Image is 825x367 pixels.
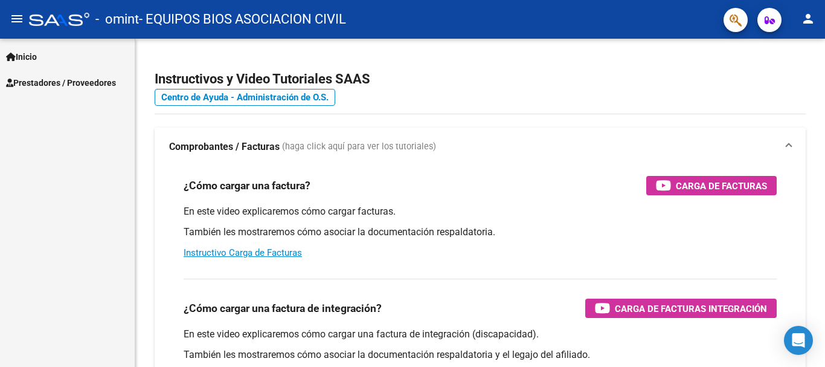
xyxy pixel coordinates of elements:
span: Inicio [6,50,37,63]
button: Carga de Facturas Integración [585,299,777,318]
h2: Instructivos y Video Tutoriales SAAS [155,68,806,91]
span: Carga de Facturas [676,178,767,193]
h3: ¿Cómo cargar una factura de integración? [184,300,382,317]
span: Prestadores / Proveedores [6,76,116,89]
mat-icon: menu [10,11,24,26]
a: Instructivo Carga de Facturas [184,247,302,258]
button: Carga de Facturas [646,176,777,195]
mat-expansion-panel-header: Comprobantes / Facturas (haga click aquí para ver los tutoriales) [155,128,806,166]
a: Centro de Ayuda - Administración de O.S. [155,89,335,106]
strong: Comprobantes / Facturas [169,140,280,154]
span: - EQUIPOS BIOS ASOCIACION CIVIL [139,6,346,33]
div: Open Intercom Messenger [784,326,813,355]
h3: ¿Cómo cargar una factura? [184,177,310,194]
span: (haga click aquí para ver los tutoriales) [282,140,436,154]
span: Carga de Facturas Integración [615,301,767,316]
p: También les mostraremos cómo asociar la documentación respaldatoria. [184,226,777,239]
p: En este video explicaremos cómo cargar una factura de integración (discapacidad). [184,328,777,341]
span: - omint [95,6,139,33]
p: En este video explicaremos cómo cargar facturas. [184,205,777,218]
p: También les mostraremos cómo asociar la documentación respaldatoria y el legajo del afiliado. [184,348,777,362]
mat-icon: person [801,11,815,26]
